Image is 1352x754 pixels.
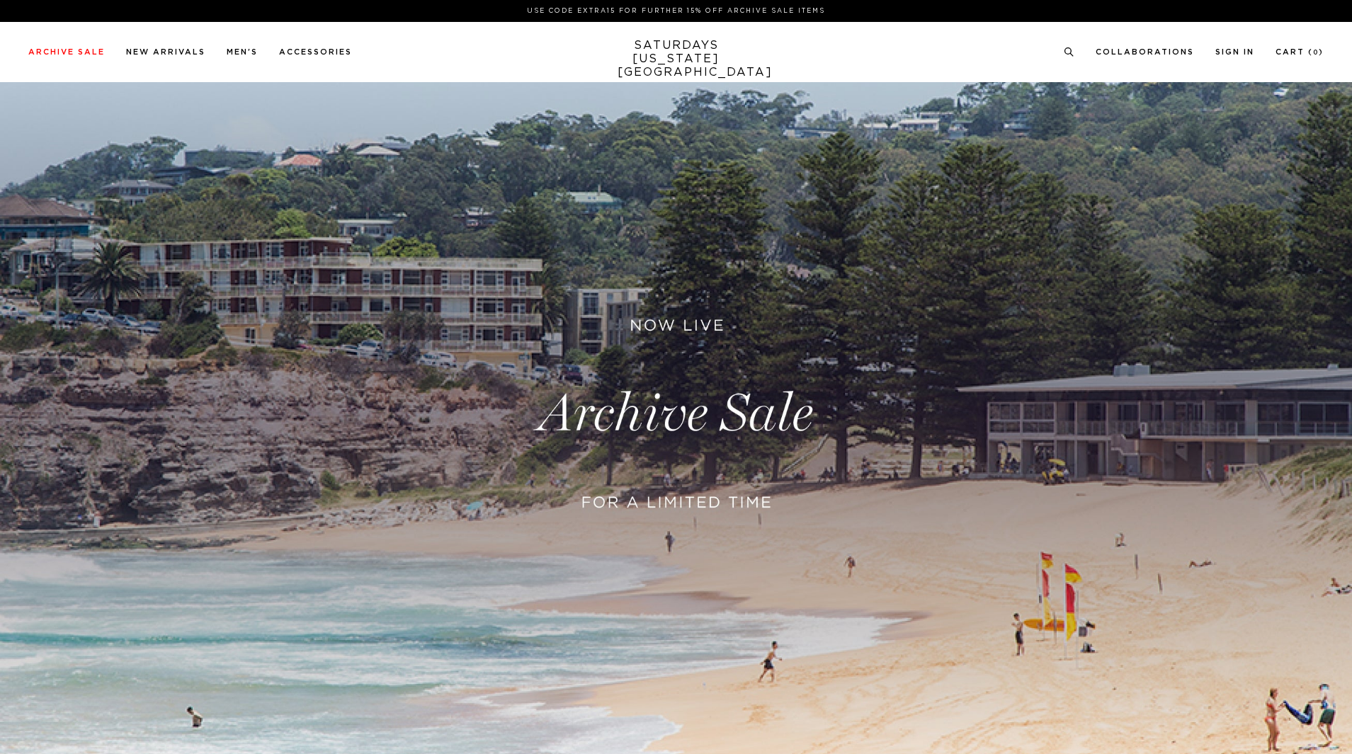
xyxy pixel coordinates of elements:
[1096,48,1194,56] a: Collaborations
[34,6,1318,16] p: Use Code EXTRA15 for Further 15% Off Archive Sale Items
[618,39,734,79] a: SATURDAYS[US_STATE][GEOGRAPHIC_DATA]
[1215,48,1254,56] a: Sign In
[227,48,258,56] a: Men's
[1313,50,1319,56] small: 0
[1276,48,1324,56] a: Cart (0)
[279,48,352,56] a: Accessories
[28,48,105,56] a: Archive Sale
[126,48,205,56] a: New Arrivals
